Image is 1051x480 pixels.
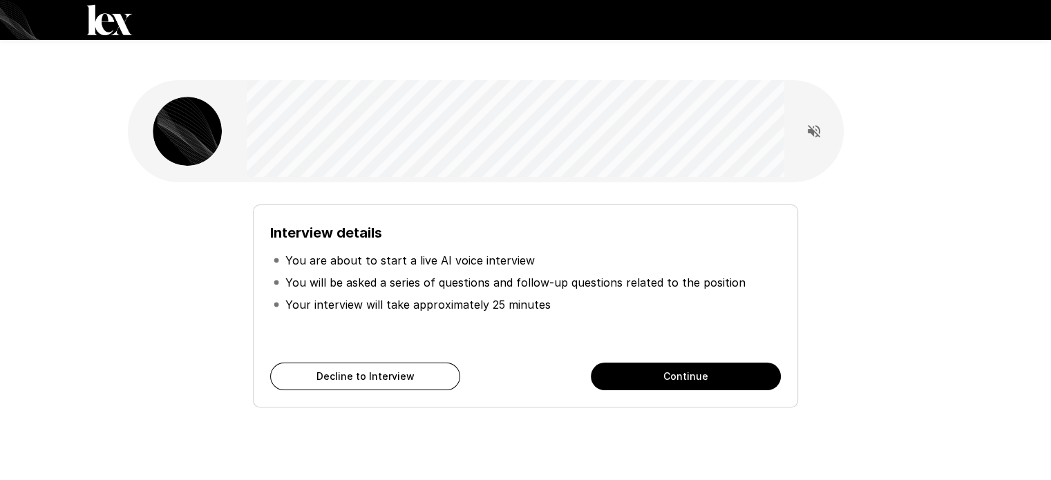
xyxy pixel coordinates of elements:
[800,117,828,145] button: Read questions aloud
[270,224,382,241] b: Interview details
[153,97,222,166] img: lex_avatar2.png
[285,274,746,291] p: You will be asked a series of questions and follow-up questions related to the position
[285,296,551,313] p: Your interview will take approximately 25 minutes
[285,252,535,269] p: You are about to start a live AI voice interview
[270,363,460,390] button: Decline to Interview
[591,363,781,390] button: Continue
